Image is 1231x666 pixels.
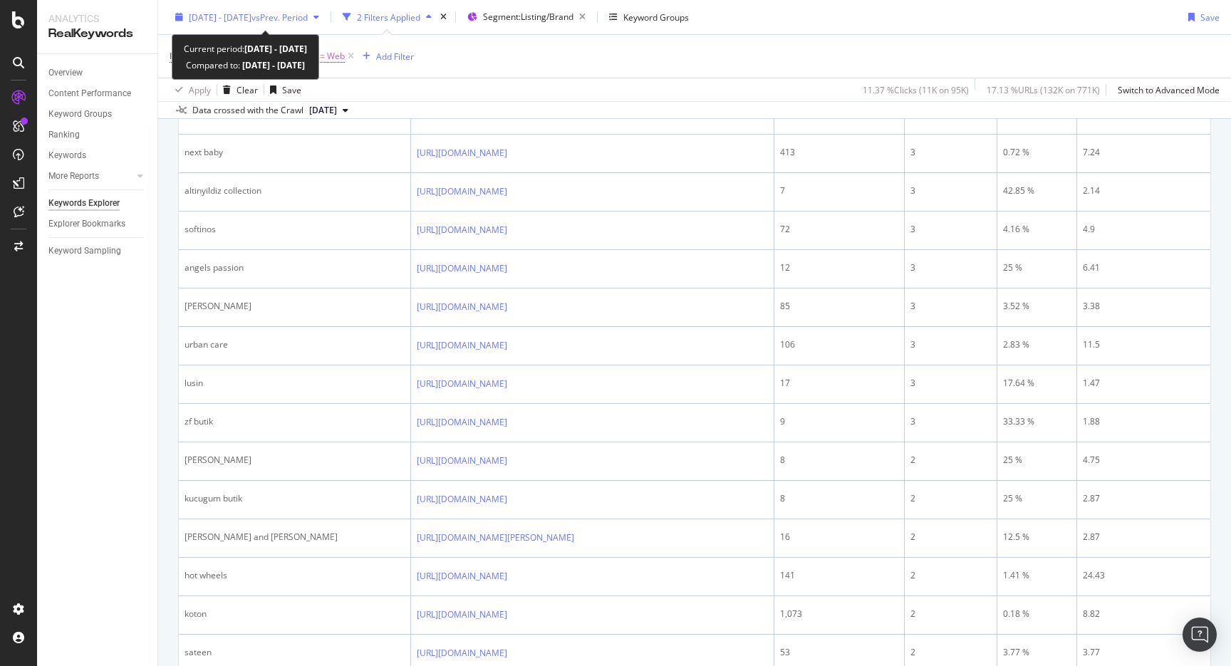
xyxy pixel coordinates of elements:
div: 53 [780,646,898,659]
a: [URL][DOMAIN_NAME] [417,223,507,237]
div: [PERSON_NAME] [185,454,405,467]
div: 3.38 [1083,300,1205,313]
div: 1,073 [780,608,898,620]
div: Explorer Bookmarks [48,217,125,231]
a: Overview [48,66,147,80]
div: 3 [910,261,990,274]
div: 25 % [1003,492,1071,505]
div: 24.43 [1083,569,1205,582]
div: Current period: [184,41,307,57]
div: 3.77 [1083,646,1205,659]
a: [URL][DOMAIN_NAME] [417,454,507,468]
div: Add Filter [376,50,414,62]
div: 7.24 [1083,146,1205,159]
div: 2 [910,492,990,505]
div: lusin [185,377,405,390]
a: Keyword Sampling [48,244,147,259]
div: [PERSON_NAME] [185,300,405,313]
div: 11.5 [1083,338,1205,351]
div: altinyildiz collection [185,184,405,197]
a: Ranking [48,128,147,142]
div: sateen [185,646,405,659]
span: 2025 May. 5th [309,104,337,117]
div: 33.33 % [1003,415,1071,428]
div: Switch to Advanced Mode [1118,83,1220,95]
button: Segment:Listing/Brand [462,6,591,28]
div: 85 [780,300,898,313]
a: [URL][DOMAIN_NAME] [417,646,507,660]
div: 8.82 [1083,608,1205,620]
div: 4.16 % [1003,223,1071,236]
div: urban care [185,338,405,351]
div: 2 [910,454,990,467]
button: Switch to Advanced Mode [1112,78,1220,101]
a: Keyword Groups [48,107,147,122]
a: Content Performance [48,86,147,101]
div: 7 [780,184,898,197]
a: [URL][DOMAIN_NAME] [417,300,507,314]
div: softinos [185,223,405,236]
div: 2 [910,646,990,659]
div: 0.18 % [1003,608,1071,620]
button: Clear [217,78,258,101]
div: Save [282,83,301,95]
button: Add Filter [357,48,414,65]
div: hot wheels [185,569,405,582]
div: 0.72 % [1003,146,1071,159]
div: Keyword Groups [623,11,689,23]
a: Explorer Bookmarks [48,217,147,231]
div: next baby [185,146,405,159]
div: 9 [780,415,898,428]
div: 3 [910,300,990,313]
div: Save [1200,11,1220,23]
div: 6.41 [1083,261,1205,274]
div: 25 % [1003,454,1071,467]
div: 1.41 % [1003,569,1071,582]
div: 17 [780,377,898,390]
div: [PERSON_NAME] and [PERSON_NAME] [185,531,405,543]
a: [URL][DOMAIN_NAME] [417,377,507,391]
a: [URL][DOMAIN_NAME] [417,146,507,160]
div: 141 [780,569,898,582]
a: [URL][DOMAIN_NAME] [417,261,507,276]
div: Compared to: [186,57,305,73]
b: [DATE] - [DATE] [240,59,305,71]
div: 12.5 % [1003,531,1071,543]
div: 42.85 % [1003,184,1071,197]
div: 16 [780,531,898,543]
a: [URL][DOMAIN_NAME] [417,492,507,506]
div: 8 [780,492,898,505]
div: 2 [910,569,990,582]
div: 3.52 % [1003,300,1071,313]
div: 3 [910,184,990,197]
span: [DATE] - [DATE] [189,11,251,23]
div: 2.14 [1083,184,1205,197]
span: Web [327,46,345,66]
button: [DATE] [303,102,354,119]
div: 11.37 % Clicks ( 11K on 95K ) [863,83,969,95]
span: vs Prev. Period [251,11,308,23]
div: 17.13 % URLs ( 132K on 771K ) [987,83,1100,95]
div: Keywords [48,148,86,163]
div: Keyword Groups [48,107,112,122]
div: 2.87 [1083,531,1205,543]
a: Keywords [48,148,147,163]
div: 413 [780,146,898,159]
div: 3 [910,338,990,351]
div: Data crossed with the Crawl [192,104,303,117]
button: [DATE] - [DATE]vsPrev. Period [170,6,325,28]
div: Overview [48,66,83,80]
div: 2.83 % [1003,338,1071,351]
div: 3.77 % [1003,646,1071,659]
a: [URL][DOMAIN_NAME] [417,415,507,430]
button: Save [1183,6,1220,28]
div: 2 [910,531,990,543]
a: [URL][DOMAIN_NAME] [417,608,507,622]
div: 25 % [1003,261,1071,274]
a: [URL][DOMAIN_NAME][PERSON_NAME] [417,531,574,545]
button: Apply [170,78,211,101]
a: Keywords Explorer [48,196,147,211]
div: 106 [780,338,898,351]
button: Save [264,78,301,101]
div: Open Intercom Messenger [1183,618,1217,652]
